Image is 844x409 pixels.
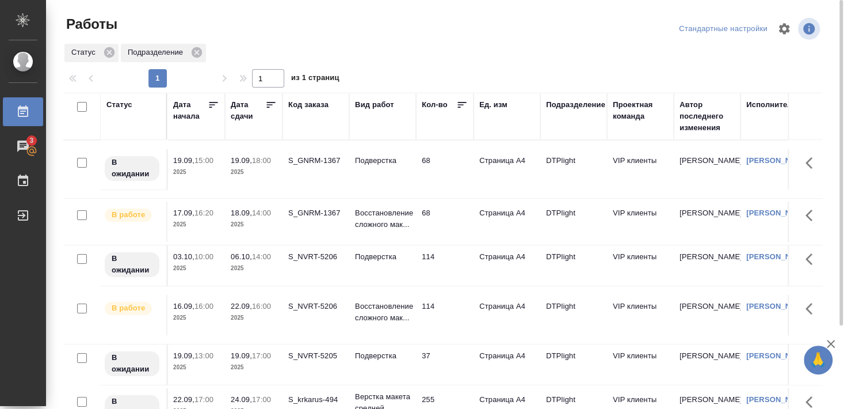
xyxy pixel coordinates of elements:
p: 10:00 [194,252,213,261]
a: 3 [3,132,43,161]
div: S_GNRM-1367 [288,207,343,219]
span: из 1 страниц [291,71,339,88]
button: Здесь прячутся важные кнопки [799,149,826,177]
p: 15:00 [194,156,213,165]
td: [PERSON_NAME] [674,295,740,335]
p: 16.09, [173,302,194,310]
p: В работе [112,302,145,314]
p: 2025 [173,219,219,230]
div: Исполнитель выполняет работу [104,301,161,316]
span: 3 [22,135,40,146]
td: DTPlight [540,149,607,190]
td: Страница А4 [473,295,540,335]
p: В ожидании [112,253,152,276]
td: VIP клиенты [607,245,674,286]
p: 2025 [231,219,277,230]
td: [PERSON_NAME] [674,344,740,385]
p: 19.09, [173,156,194,165]
div: Вид работ [355,99,394,111]
p: 17:00 [194,395,213,404]
p: 19.09, [231,156,252,165]
div: S_GNRM-1367 [288,155,343,166]
button: Здесь прячутся важные кнопки [799,295,826,323]
p: 2025 [231,312,277,324]
a: [PERSON_NAME] [746,395,810,404]
div: S_NVRT-5205 [288,350,343,362]
span: Посмотреть информацию [798,18,822,40]
td: DTPlight [540,245,607,286]
td: VIP клиенты [607,149,674,190]
div: Исполнитель [746,99,797,111]
div: Исполнитель назначен, приступать к работе пока рано [104,251,161,278]
div: S_NVRT-5206 [288,301,343,312]
td: VIP клиенты [607,344,674,385]
div: Статус [64,44,119,62]
p: В ожидании [112,157,152,180]
p: Подразделение [128,47,187,58]
td: 68 [416,202,473,242]
p: 14:00 [252,209,271,217]
p: В работе [112,209,145,221]
div: Код заказа [288,99,329,111]
td: 68 [416,149,473,190]
p: 13:00 [194,351,213,360]
p: 18.09, [231,209,252,217]
p: 24.09, [231,395,252,404]
p: 17:00 [252,351,271,360]
p: 2025 [173,263,219,274]
p: 14:00 [252,252,271,261]
button: Здесь прячутся важные кнопки [799,202,826,229]
p: 2025 [231,362,277,373]
div: Автор последнего изменения [679,99,735,134]
div: Ед. изм [479,99,507,111]
p: Восстановление сложного мак... [355,207,410,230]
td: Страница А4 [473,344,540,385]
td: 37 [416,344,473,385]
p: 17.09, [173,209,194,217]
span: 🙏 [808,348,828,372]
div: Дата сдачи [231,99,265,122]
p: 16:00 [194,302,213,310]
p: 22.09, [231,302,252,310]
td: DTPlight [540,202,607,242]
div: Подразделение [546,99,605,111]
p: Подверстка [355,350,410,362]
p: 19.09, [231,351,252,360]
div: S_NVRT-5206 [288,251,343,263]
td: [PERSON_NAME] [674,149,740,190]
p: 2025 [231,166,277,178]
p: Восстановление сложного мак... [355,301,410,324]
p: Статус [71,47,100,58]
span: Настроить таблицу [770,15,798,43]
p: 06.10, [231,252,252,261]
a: [PERSON_NAME] [746,209,810,217]
td: 114 [416,295,473,335]
div: Исполнитель назначен, приступать к работе пока рано [104,155,161,182]
p: 2025 [173,362,219,373]
button: Здесь прячутся важные кнопки [799,344,826,372]
p: 2025 [173,166,219,178]
td: Страница А4 [473,202,540,242]
p: 17:00 [252,395,271,404]
p: В ожидании [112,352,152,375]
a: [PERSON_NAME] [746,252,810,261]
td: Страница А4 [473,149,540,190]
div: Подразделение [121,44,206,62]
p: 22.09, [173,395,194,404]
div: Дата начала [173,99,208,122]
div: Статус [106,99,132,111]
a: [PERSON_NAME] [746,156,810,165]
td: VIP клиенты [607,202,674,242]
p: 18:00 [252,156,271,165]
div: S_krkarus-494 [288,394,343,406]
div: Исполнитель выполняет работу [104,207,161,223]
div: split button [676,20,770,38]
td: DTPlight [540,295,607,335]
td: VIP клиенты [607,295,674,335]
span: Работы [63,15,117,33]
p: 2025 [173,312,219,324]
p: 16:20 [194,209,213,217]
p: 16:00 [252,302,271,310]
p: Подверстка [355,155,410,166]
p: 03.10, [173,252,194,261]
